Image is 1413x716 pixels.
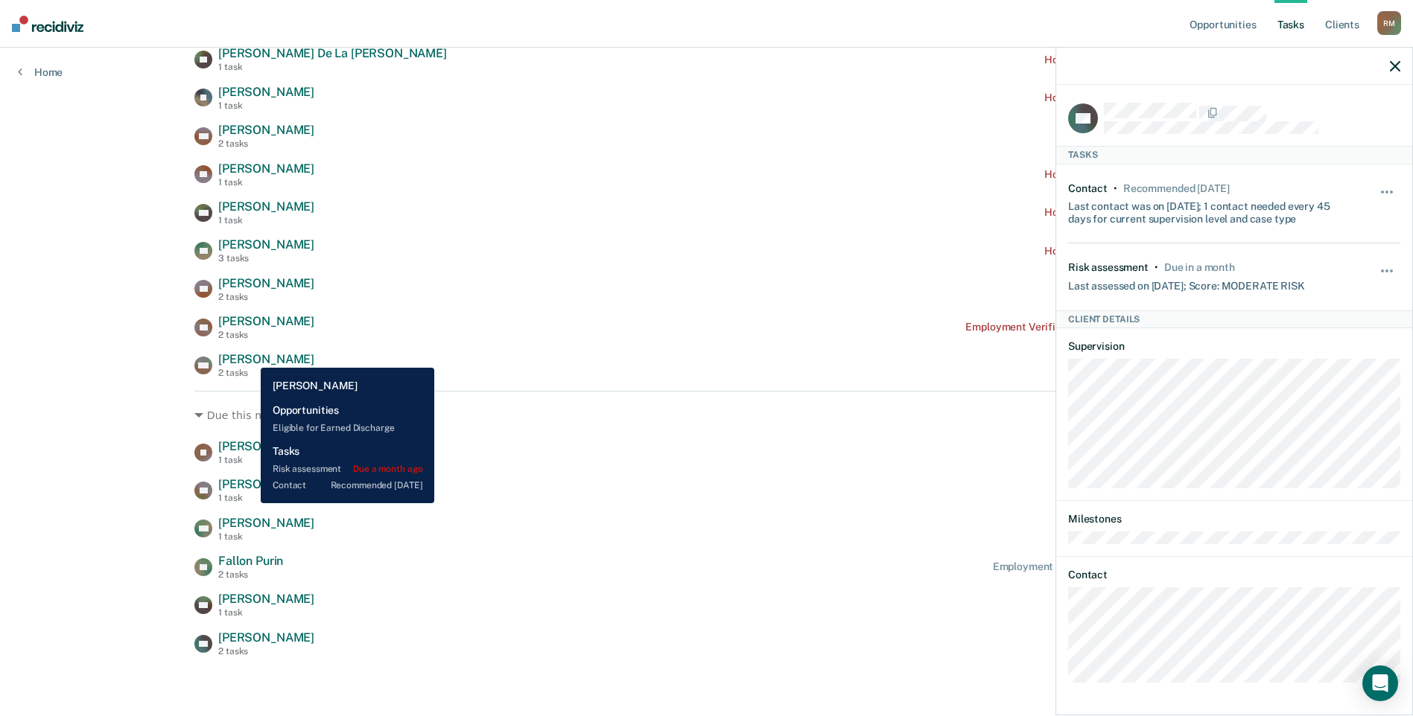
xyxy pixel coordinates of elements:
span: Fallon Purin [218,554,283,568]
div: 2 tasks [218,330,314,340]
div: 2 tasks [218,569,283,580]
div: 1 task [218,455,314,465]
span: [PERSON_NAME] [218,630,314,645]
div: Last assessed on [DATE]; Score: MODERATE RISK [1068,274,1305,293]
span: [PERSON_NAME] [218,352,314,366]
span: [PERSON_NAME] [218,439,314,453]
dt: Milestones [1068,513,1400,525]
div: Recommended in 17 days [1123,182,1229,195]
div: Employment Verification recommended [DATE] [993,560,1219,573]
div: 1 task [218,607,314,618]
div: Contact [1068,182,1108,195]
dt: Contact [1068,569,1400,581]
div: 1 task [218,531,314,542]
div: Home contact recommended [DATE] [1044,54,1219,66]
div: 1 task [218,215,314,226]
div: 2 tasks [218,368,314,378]
div: 2 tasks [218,138,314,149]
div: Open Intercom Messenger [1362,665,1398,701]
div: Home contact recommended [DATE] [1044,206,1219,219]
div: Home contact recommended [DATE] [1044,92,1219,104]
img: Recidiviz [12,16,83,32]
div: 1 task [218,62,447,72]
div: 1 task [218,493,314,503]
span: [PERSON_NAME] [218,592,314,606]
span: [PERSON_NAME] [218,85,314,99]
span: 6 [293,403,319,427]
span: [PERSON_NAME] De La [PERSON_NAME] [218,46,447,60]
div: Due this month [194,403,1219,427]
div: 1 task [218,100,314,111]
span: [PERSON_NAME] [218,199,314,214]
div: Risk assessment [1068,261,1149,274]
dt: Supervision [1068,340,1400,353]
span: [PERSON_NAME] [218,516,314,530]
span: [PERSON_NAME] [218,162,314,176]
div: Employment Verification recommended a month ago [965,321,1218,333]
div: Due in a month [1164,261,1235,274]
span: [PERSON_NAME] [218,123,314,137]
div: 1 task [218,177,314,188]
div: Client Details [1056,310,1412,328]
div: 2 tasks [218,292,314,302]
div: Tasks [1056,146,1412,164]
a: Home [18,65,63,79]
span: [PERSON_NAME] [218,314,314,328]
div: 2 tasks [218,646,314,656]
div: 3 tasks [218,253,314,263]
div: Home contact recommended [DATE] [1044,245,1219,258]
div: • [1114,182,1117,195]
div: Last contact was on [DATE]; 1 contact needed every 45 days for current supervision level and case... [1068,194,1345,226]
span: [PERSON_NAME] [218,276,314,290]
div: • [1155,261,1158,274]
span: [PERSON_NAME] [218,477,314,491]
span: [PERSON_NAME] [218,237,314,252]
div: Home contact recommended [DATE] [1044,168,1219,181]
div: R M [1377,11,1401,35]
